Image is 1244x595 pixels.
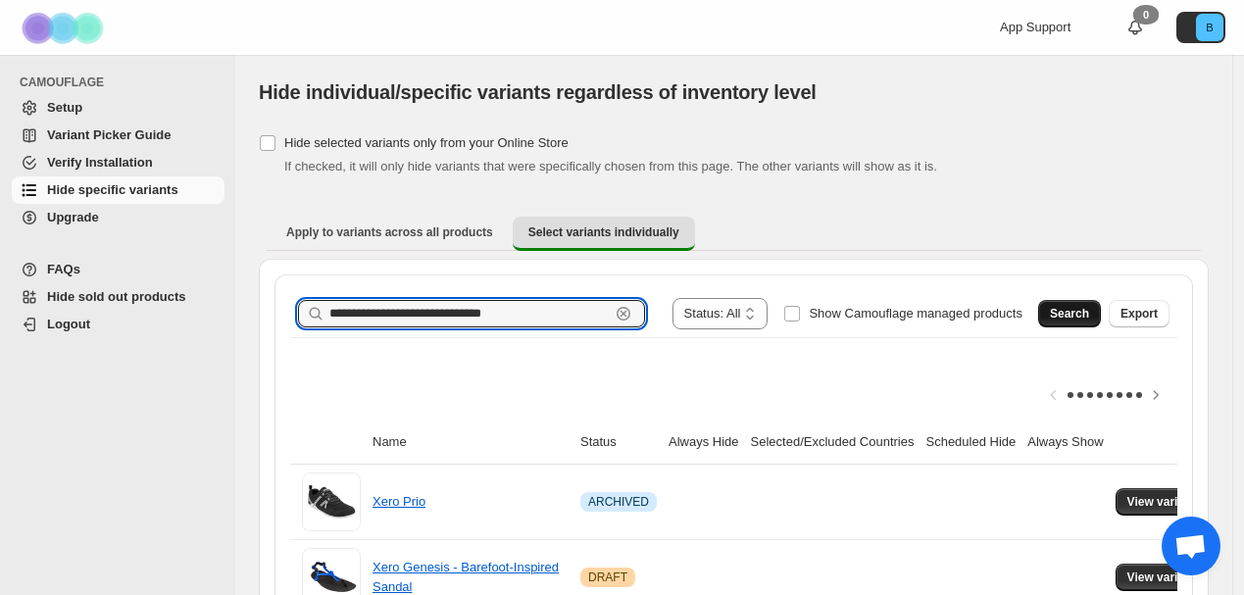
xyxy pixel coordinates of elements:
[1125,18,1145,37] a: 0
[12,204,224,231] a: Upgrade
[47,100,82,115] span: Setup
[1000,20,1070,34] span: App Support
[16,1,114,55] img: Camouflage
[1142,381,1169,409] button: Scroll table right one column
[47,127,171,142] span: Variant Picker Guide
[513,217,695,251] button: Select variants individually
[12,122,224,149] a: Variant Picker Guide
[12,256,224,283] a: FAQs
[47,182,178,197] span: Hide specific variants
[367,421,574,465] th: Name
[47,317,90,331] span: Logout
[1109,300,1169,327] button: Export
[1050,306,1089,322] span: Search
[47,289,186,304] span: Hide sold out products
[614,304,633,323] button: Clear
[373,560,559,594] a: Xero Genesis - Barefoot-Inspired Sandal
[1196,14,1223,41] span: Avatar with initials B
[47,155,153,170] span: Verify Installation
[1162,517,1220,575] a: Open chat
[12,283,224,311] a: Hide sold out products
[1176,12,1225,43] button: Avatar with initials B
[588,570,627,585] span: DRAFT
[528,224,679,240] span: Select variants individually
[1116,488,1215,516] button: View variants
[271,217,509,248] button: Apply to variants across all products
[12,149,224,176] a: Verify Installation
[20,74,225,90] span: CAMOUFLAGE
[1127,494,1203,510] span: View variants
[1206,22,1213,33] text: B
[1021,421,1109,465] th: Always Show
[284,159,937,174] span: If checked, it will only hide variants that were specifically chosen from this page. The other va...
[809,306,1022,321] span: Show Camouflage managed products
[373,494,425,509] a: Xero Prio
[1120,306,1158,322] span: Export
[47,262,80,276] span: FAQs
[286,224,493,240] span: Apply to variants across all products
[1127,570,1203,585] span: View variants
[663,421,745,465] th: Always Hide
[12,176,224,204] a: Hide specific variants
[588,494,649,510] span: ARCHIVED
[12,94,224,122] a: Setup
[920,421,1021,465] th: Scheduled Hide
[1116,564,1215,591] button: View variants
[574,421,663,465] th: Status
[745,421,921,465] th: Selected/Excluded Countries
[284,135,569,150] span: Hide selected variants only from your Online Store
[259,81,817,103] span: Hide individual/specific variants regardless of inventory level
[12,311,224,338] a: Logout
[47,210,99,224] span: Upgrade
[1038,300,1101,327] button: Search
[1133,5,1159,25] div: 0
